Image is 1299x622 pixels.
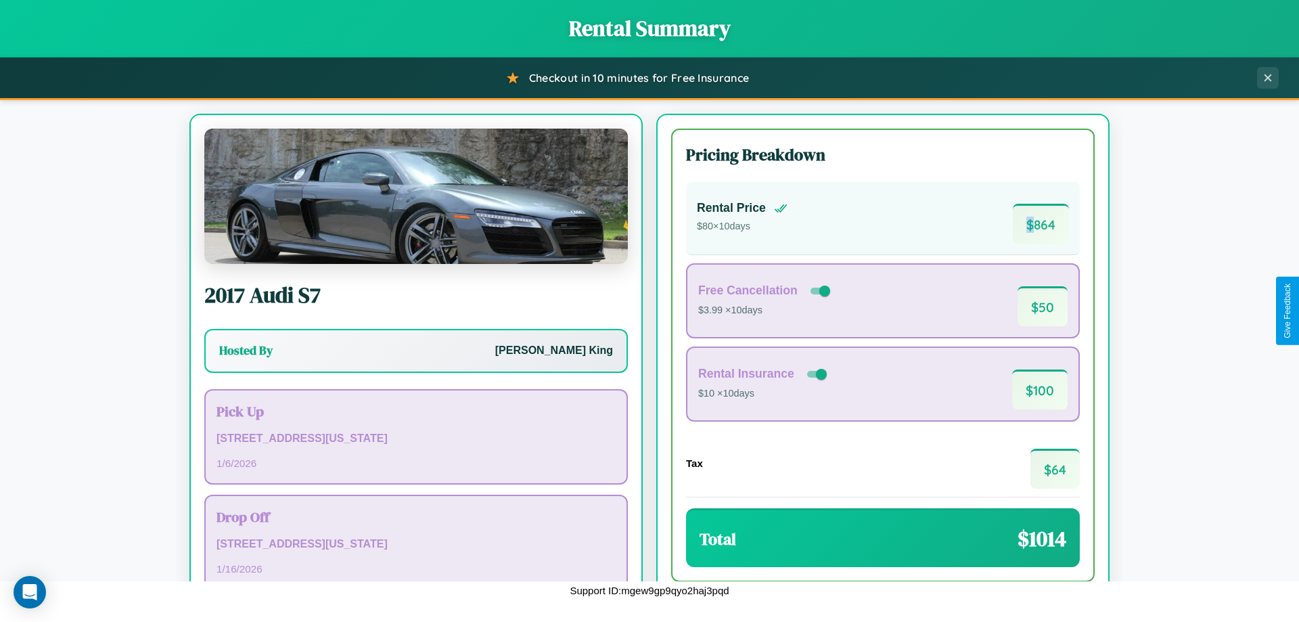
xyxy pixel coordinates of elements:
span: $ 100 [1012,370,1068,409]
p: 1 / 6 / 2026 [216,454,616,472]
h2: 2017 Audi S7 [204,280,628,310]
p: $10 × 10 days [698,385,829,403]
div: Give Feedback [1283,284,1292,338]
p: Support ID: mgew9gp9qyo2haj3pqd [570,581,729,600]
h1: Rental Summary [14,14,1285,43]
p: $3.99 × 10 days [698,302,833,319]
h3: Pricing Breakdown [686,143,1080,166]
h3: Total [700,528,736,550]
h3: Hosted By [219,342,273,359]
span: $ 1014 [1018,524,1066,554]
h3: Pick Up [216,401,616,421]
h4: Rental Insurance [698,367,794,381]
p: [PERSON_NAME] King [495,341,613,361]
h4: Free Cancellation [698,284,798,298]
p: 1 / 16 / 2026 [216,560,616,578]
img: Audi S7 [204,129,628,264]
h3: Drop Off [216,507,616,527]
span: $ 864 [1013,204,1069,244]
p: [STREET_ADDRESS][US_STATE] [216,535,616,554]
p: [STREET_ADDRESS][US_STATE] [216,429,616,449]
h4: Rental Price [697,201,766,215]
h4: Tax [686,458,703,469]
p: $ 80 × 10 days [697,218,788,236]
span: $ 64 [1030,449,1080,489]
span: $ 50 [1018,286,1068,326]
span: Checkout in 10 minutes for Free Insurance [529,71,749,85]
div: Open Intercom Messenger [14,576,46,608]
